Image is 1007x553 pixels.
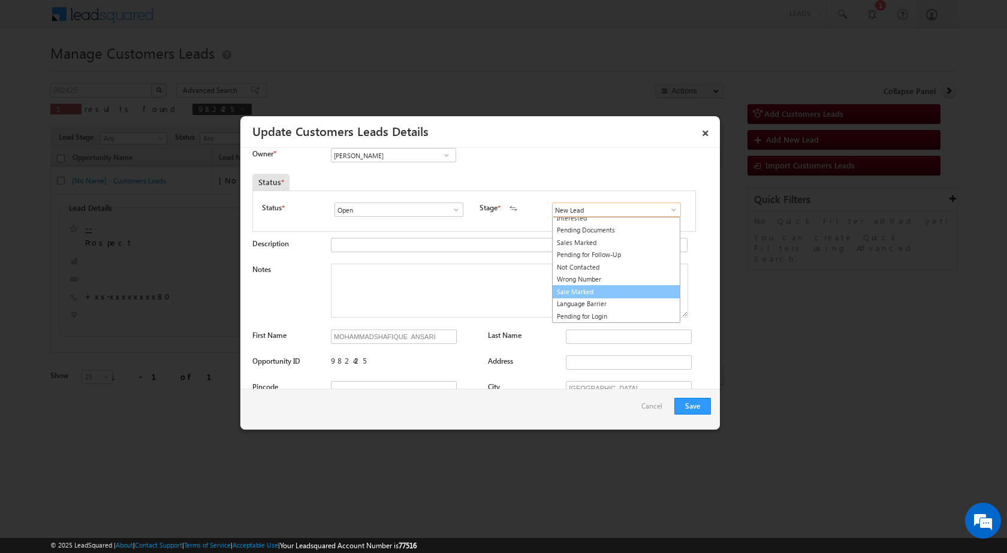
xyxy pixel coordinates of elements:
img: d_60004797649_company_0_60004797649 [20,63,50,78]
textarea: Type your message and hit 'Enter' [16,111,219,359]
a: Update Customers Leads Details [252,122,429,139]
label: Owner [252,149,276,158]
label: Description [252,239,289,248]
a: Language Barrier [553,298,680,310]
label: First Name [252,331,287,340]
label: City [488,382,500,391]
label: Opportunity ID [252,356,300,365]
a: Show All Items [439,149,454,161]
input: Type to Search [331,148,456,162]
input: Type to Search [334,203,463,217]
a: Wrong Number [553,273,680,286]
a: Terms of Service [184,541,231,549]
a: Sales Marked [553,237,680,249]
a: × [695,120,716,141]
a: Not Contacted [553,261,680,274]
a: Cancel [641,398,668,421]
a: Acceptable Use [233,541,278,549]
label: Address [488,356,513,365]
span: 77516 [399,541,417,550]
div: Status [252,174,290,191]
a: Show All Items [445,204,460,216]
a: About [116,541,133,549]
em: Start Chat [163,369,218,385]
label: Last Name [488,331,521,340]
label: Stage [480,203,498,213]
span: © 2025 LeadSquared | | | | | [50,540,417,551]
a: Pending Documents [553,224,680,237]
a: Contact Support [135,541,182,549]
div: 982425 [331,355,476,372]
a: Sale Marked [552,285,680,299]
a: Interested [553,212,680,225]
a: Pending for Login [553,310,680,323]
div: Chat with us now [62,63,201,78]
a: Pending for Follow-Up [553,249,680,261]
button: Save [674,398,711,415]
a: Show All Items [663,204,678,216]
div: Minimize live chat window [197,6,225,35]
label: Notes [252,265,271,274]
label: Pincode [252,382,278,391]
span: Your Leadsquared Account Number is [280,541,417,550]
input: Type to Search [552,203,681,217]
label: Status [262,203,282,213]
